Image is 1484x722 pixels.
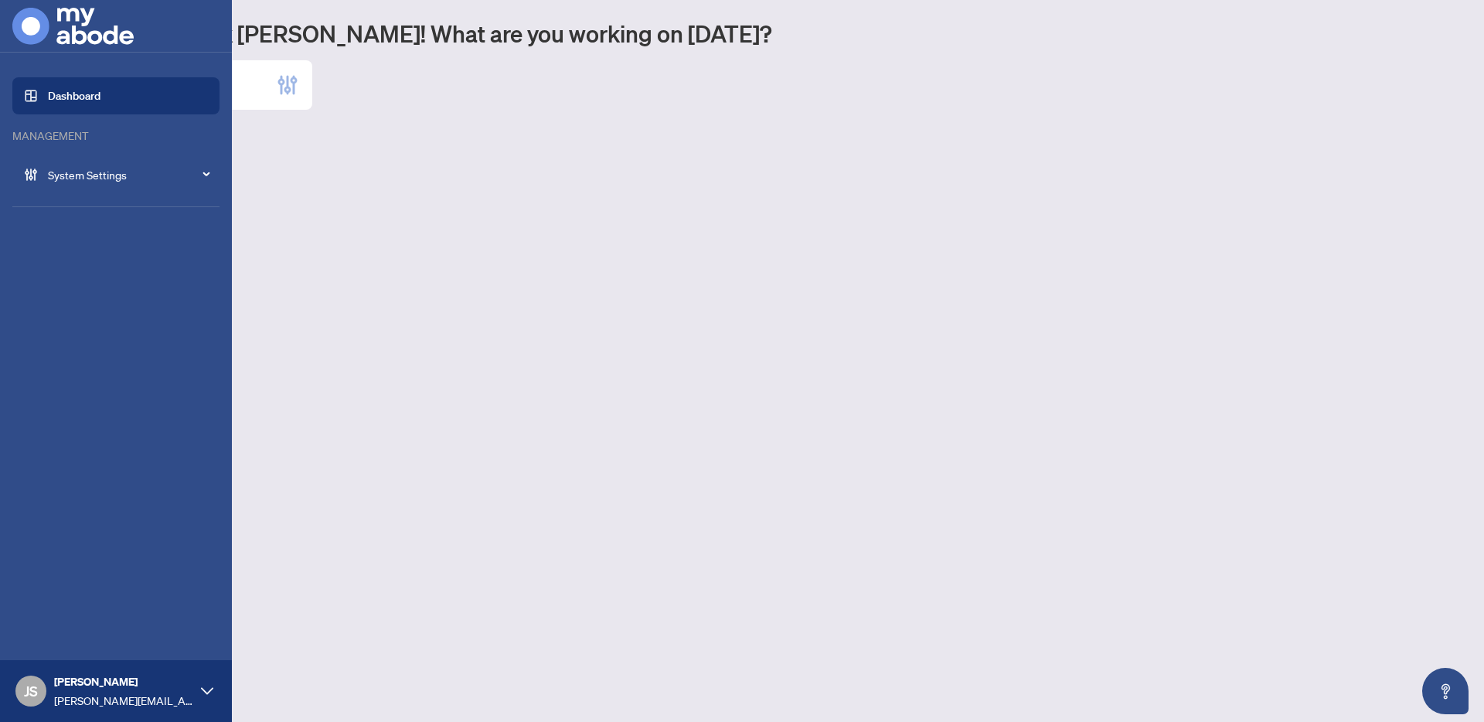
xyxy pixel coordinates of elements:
[54,673,193,690] span: [PERSON_NAME]
[48,166,209,183] span: System Settings
[12,127,220,144] div: MANAGEMENT
[24,680,38,702] span: JS
[1422,668,1469,714] button: Open asap
[12,8,134,45] img: logo
[80,19,1465,48] h1: Welcome back [PERSON_NAME]! What are you working on [DATE]?
[54,692,193,709] span: [PERSON_NAME][EMAIL_ADDRESS][DOMAIN_NAME]
[48,89,100,103] a: Dashboard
